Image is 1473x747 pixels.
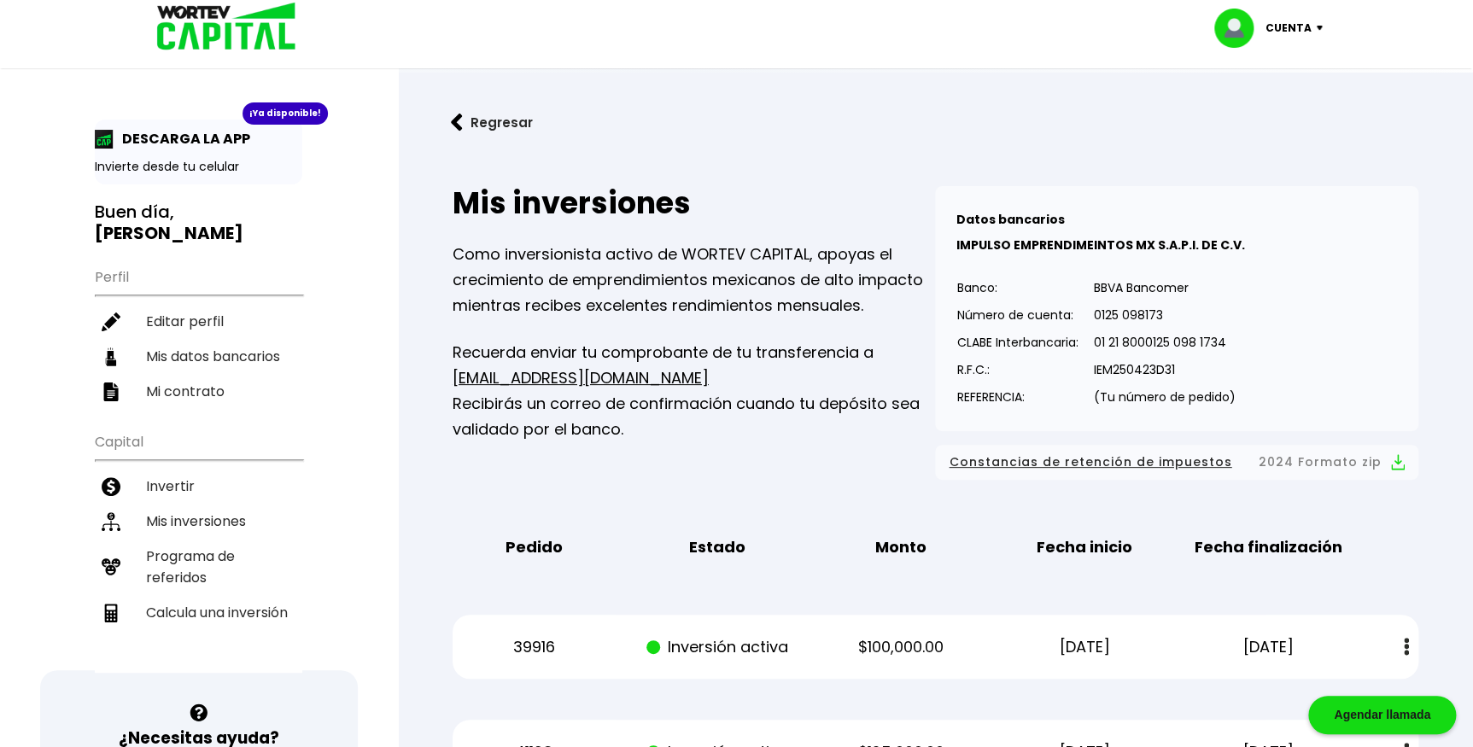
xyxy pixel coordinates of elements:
[956,275,1078,301] p: Banco:
[506,534,563,560] b: Pedido
[1008,634,1162,660] p: [DATE]
[95,469,302,504] a: Invertir
[1190,634,1345,660] p: [DATE]
[95,158,302,176] p: Invierte desde tu celular
[102,382,120,401] img: contrato-icon.f2db500c.svg
[102,312,120,331] img: editar-icon.952d3147.svg
[956,302,1078,328] p: Número de cuenta:
[1312,26,1335,31] img: icon-down
[956,330,1078,355] p: CLABE Interbancaria:
[1214,9,1265,48] img: profile-image
[1194,534,1341,560] b: Fecha finalización
[95,130,114,149] img: app-icon
[1093,384,1235,410] p: (Tu número de pedido)
[457,634,611,660] p: 39916
[453,186,936,220] h2: Mis inversiones
[425,100,1446,145] a: flecha izquierdaRegresar
[95,339,302,374] a: Mis datos bancarios
[451,114,463,131] img: flecha izquierda
[102,604,120,622] img: calculadora-icon.17d418c4.svg
[956,211,1064,228] b: Datos bancarios
[95,374,302,409] a: Mi contrato
[95,304,302,339] a: Editar perfil
[453,242,936,318] p: Como inversionista activo de WORTEV CAPITAL, apoyas el crecimiento de emprendimientos mexicanos d...
[824,634,979,660] p: $100,000.00
[453,340,936,442] p: Recuerda enviar tu comprobante de tu transferencia a Recibirás un correo de confirmación cuando t...
[875,534,926,560] b: Monto
[102,347,120,366] img: datos-icon.10cf9172.svg
[114,128,250,149] p: DESCARGA LA APP
[956,236,1244,254] b: IMPULSO EMPRENDIMEINTOS MX S.A.P.I. DE C.V.
[1265,15,1312,41] p: Cuenta
[1093,357,1235,382] p: IEM250423D31
[956,384,1078,410] p: REFERENCIA:
[689,534,745,560] b: Estado
[95,423,302,673] ul: Capital
[956,357,1078,382] p: R.F.C.:
[1037,534,1132,560] b: Fecha inicio
[453,367,709,388] a: [EMAIL_ADDRESS][DOMAIN_NAME]
[1093,275,1235,301] p: BBVA Bancomer
[95,201,302,244] h3: Buen día,
[95,258,302,409] ul: Perfil
[1308,696,1456,734] div: Agendar llamada
[102,512,120,531] img: inversiones-icon.6695dc30.svg
[640,634,795,660] p: Inversión activa
[949,452,1405,473] button: Constancias de retención de impuestos2024 Formato zip
[1093,330,1235,355] p: 01 21 8000125 098 1734
[1093,302,1235,328] p: 0125 098173
[425,100,558,145] button: Regresar
[102,477,120,496] img: invertir-icon.b3b967d7.svg
[95,539,302,595] a: Programa de referidos
[102,557,120,576] img: recomiendanos-icon.9b8e9327.svg
[95,504,302,539] a: Mis inversiones
[95,595,302,630] a: Calcula una inversión
[95,221,243,245] b: [PERSON_NAME]
[243,102,328,125] div: ¡Ya disponible!
[949,452,1231,473] span: Constancias de retención de impuestos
